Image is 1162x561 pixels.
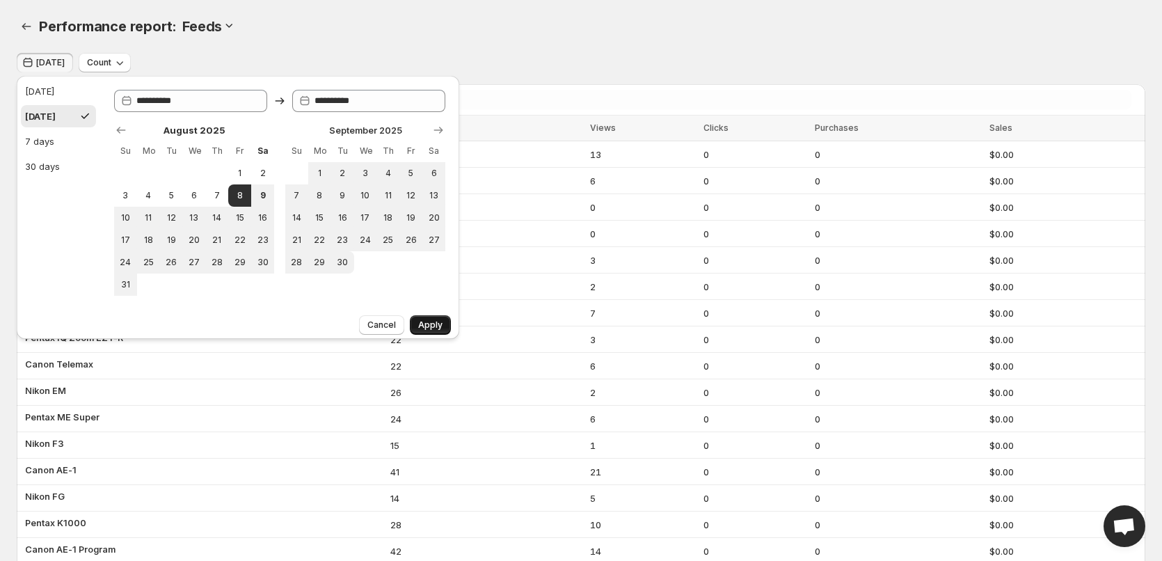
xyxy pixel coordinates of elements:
[703,412,806,426] span: 0
[308,251,331,274] button: Monday September 29 2025
[399,140,422,162] th: Friday
[205,140,228,162] th: Thursday
[815,359,980,373] span: 0
[79,53,131,72] button: Count
[428,145,440,157] span: Sa
[422,162,445,184] button: Saturday September 6 2025
[257,168,269,179] span: 2
[234,168,246,179] span: 1
[590,253,696,267] span: 3
[257,212,269,223] span: 16
[39,18,177,35] span: Performance report:
[405,145,417,157] span: Fr
[285,207,308,229] button: Sunday September 14 2025
[386,512,586,538] td: 28
[386,274,586,300] td: 23
[21,105,96,127] button: [DATE]
[251,229,274,251] button: Saturday August 23 2025
[114,140,137,162] th: Sunday
[989,386,1137,400] span: $0.00
[205,207,228,229] button: Thursday August 14 2025
[989,412,1137,426] span: $0.00
[120,279,132,290] span: 31
[815,253,980,267] span: 0
[703,386,806,400] span: 0
[137,251,160,274] button: Monday August 25 2025
[703,438,806,452] span: 0
[815,123,859,133] span: Purchases
[114,274,137,296] button: Sunday August 31 2025
[234,257,246,268] span: 29
[314,257,326,268] span: 29
[189,235,200,246] span: 20
[17,17,36,36] button: Performance report
[703,465,806,479] span: 0
[251,140,274,162] th: Saturday
[989,333,1137,347] span: $0.00
[815,386,980,400] span: 0
[422,207,445,229] button: Saturday September 20 2025
[291,212,303,223] span: 14
[386,300,586,326] td: 7
[25,542,116,556] span: Canon AE-1 Program
[234,212,246,223] span: 15
[211,212,223,223] span: 14
[815,148,980,161] span: 0
[989,544,1137,558] span: $0.00
[360,190,372,201] span: 10
[228,229,251,251] button: Friday August 22 2025
[251,162,274,184] button: Saturday August 2 2025
[314,168,326,179] span: 1
[590,544,696,558] span: 14
[382,212,394,223] span: 18
[308,162,331,184] button: Monday September 1 2025
[359,315,404,335] button: Cancel
[410,315,451,335] button: Apply
[137,140,160,162] th: Monday
[422,184,445,207] button: Saturday September 13 2025
[143,235,154,246] span: 18
[25,159,60,173] div: 30 days
[120,257,132,268] span: 24
[314,212,326,223] span: 15
[166,235,177,246] span: 19
[189,190,200,201] span: 6
[989,491,1137,505] span: $0.00
[590,200,696,214] span: 0
[386,194,586,221] td: 9
[205,184,228,207] button: Thursday August 7 2025
[386,379,586,406] td: 26
[211,257,223,268] span: 28
[399,207,422,229] button: Friday September 19 2025
[308,140,331,162] th: Monday
[257,235,269,246] span: 23
[166,145,177,157] span: Tu
[703,544,806,558] span: 0
[331,140,354,162] th: Tuesday
[337,212,349,223] span: 16
[137,184,160,207] button: Monday August 4 2025
[703,491,806,505] span: 0
[17,53,73,72] button: [DATE]
[21,155,96,177] button: 30 days
[257,145,269,157] span: Sa
[376,229,399,251] button: Thursday September 25 2025
[703,174,806,188] span: 0
[314,190,326,201] span: 8
[160,251,183,274] button: Tuesday August 26 2025
[234,235,246,246] span: 22
[386,432,586,459] td: 15
[166,257,177,268] span: 26
[815,306,980,320] span: 0
[590,280,696,294] span: 2
[143,212,154,223] span: 11
[354,229,377,251] button: Wednesday September 24 2025
[25,463,77,477] span: Canon AE-1
[137,229,160,251] button: Monday August 18 2025
[228,207,251,229] button: Friday August 15 2025
[418,319,443,331] span: Apply
[228,162,251,184] button: Friday August 1 2025
[228,251,251,274] button: Friday August 29 2025
[25,84,54,98] div: [DATE]
[590,123,616,133] span: Views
